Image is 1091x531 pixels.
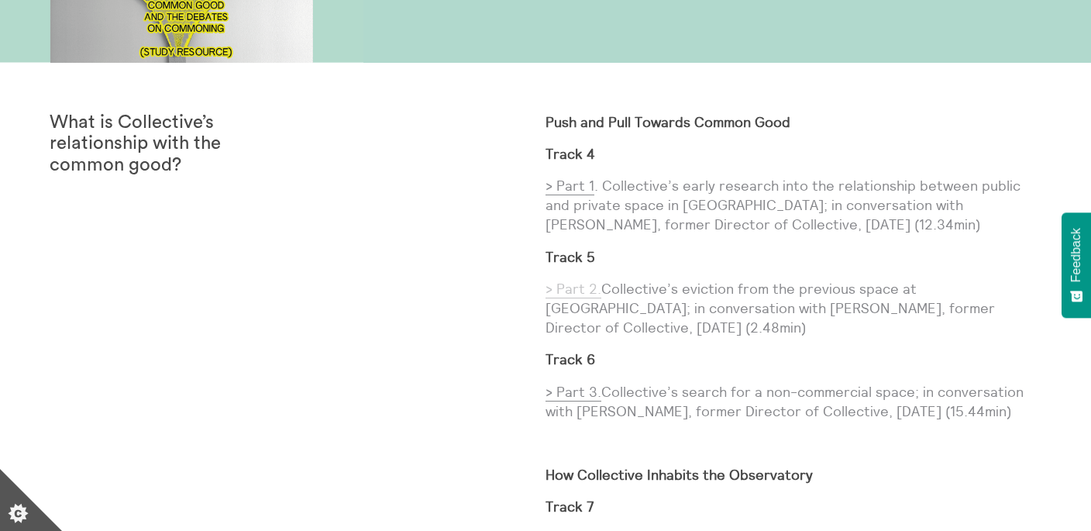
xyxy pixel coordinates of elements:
[1062,212,1091,318] button: Feedback - Show survey
[545,280,601,298] a: > Part 2.
[545,177,594,195] a: > Part 1
[545,382,1041,421] p: Collective’s search for a non-commercial space; in conversation with [PERSON_NAME], former Direct...
[1069,228,1083,282] span: Feedback
[545,383,601,402] a: > Part 3.
[50,113,221,174] strong: What is Collective’s relationship with the common good?
[545,466,813,484] strong: How Collective Inhabits the Observatory
[545,279,1041,338] p: Collective’s eviction from the previous space at [GEOGRAPHIC_DATA]; in conversation with [PERSON_...
[545,350,595,368] strong: Track 6
[545,145,595,163] strong: Track 4
[545,176,1041,235] p: . Collective’s early research into the relationship between public and private space in [GEOGRAPH...
[545,248,595,266] strong: Track 5
[545,498,594,515] strong: Track 7
[545,113,790,131] strong: Push and Pull Towards Common Good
